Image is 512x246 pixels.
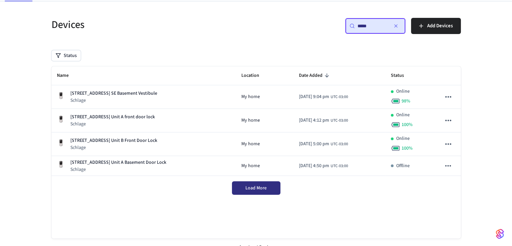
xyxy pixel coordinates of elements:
span: UTC-03:00 [331,118,348,124]
span: Date Added [299,70,331,81]
span: Add Devices [427,22,453,30]
p: Schlage [70,121,155,127]
p: Online [396,88,410,95]
p: Online [396,112,410,119]
span: Load More [245,185,267,191]
span: My home [241,93,260,100]
p: Online [396,135,410,142]
div: America/Sao_Paulo [299,141,348,148]
p: Offline [396,162,410,170]
div: America/Sao_Paulo [299,93,348,100]
span: Location [241,70,268,81]
span: 98 % [402,98,410,104]
span: [DATE] 4:12 pm [299,117,329,124]
div: America/Sao_Paulo [299,162,348,170]
img: SeamLogoGradient.69752ec5.svg [496,228,504,239]
p: Schlage [70,97,157,104]
span: UTC-03:00 [331,163,348,169]
h5: Devices [52,18,252,32]
span: [DATE] 9:04 pm [299,93,329,100]
span: [DATE] 4:50 pm [299,162,329,170]
button: Status [52,50,81,61]
span: [DATE] 5:00 pm [299,141,329,148]
table: sticky table [52,66,461,176]
img: Yale Assure Touchscreen Wifi Smart Lock, Satin Nickel, Front [57,115,65,123]
img: Yale Assure Touchscreen Wifi Smart Lock, Satin Nickel, Front [57,160,65,168]
span: UTC-03:00 [331,94,348,100]
p: [STREET_ADDRESS] SE Basement Vestibule [70,90,157,97]
span: My home [241,141,260,148]
span: 100 % [402,145,413,152]
p: [STREET_ADDRESS] Unit A Basement Door Lock [70,159,166,166]
span: My home [241,162,260,170]
p: [STREET_ADDRESS] Unit A front door lock [70,114,155,121]
span: UTC-03:00 [331,141,348,147]
img: Yale Assure Touchscreen Wifi Smart Lock, Satin Nickel, Front [57,139,65,147]
p: [STREET_ADDRESS] Unit B Front Door Lock [70,137,157,144]
button: Load More [232,181,280,195]
div: America/Sao_Paulo [299,117,348,124]
p: Schlage [70,144,157,151]
button: Add Devices [411,18,461,34]
span: My home [241,117,260,124]
span: 100 % [402,121,413,128]
span: Status [391,70,413,81]
img: Yale Assure Touchscreen Wifi Smart Lock, Satin Nickel, Front [57,92,65,100]
span: Name [57,70,77,81]
p: Schlage [70,166,166,173]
